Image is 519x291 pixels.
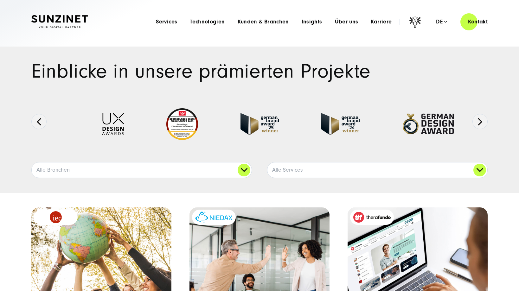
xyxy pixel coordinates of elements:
img: therafundo_10-2024_logo_2c [353,212,391,223]
button: Previous [31,114,47,129]
button: Next [472,114,488,129]
img: logo_IEC [50,211,62,223]
a: Kunden & Branchen [238,19,289,25]
img: German Brand Award winner 2025 - Full Service Digital Agentur SUNZINET [240,113,279,135]
img: German-Design-Award - fullservice digital agentur SUNZINET [402,113,454,135]
a: Services [156,19,177,25]
a: Alle Services [267,162,487,178]
a: Insights [302,19,322,25]
a: Kontakt [460,13,495,31]
img: UX-Design-Awards - fullservice digital agentur SUNZINET [102,113,124,135]
a: Alle Branchen [32,162,252,178]
img: SUNZINET Full Service Digital Agentur [31,15,88,28]
div: de [436,19,447,25]
h1: Einblicke in unsere prämierten Projekte [31,62,488,81]
img: German-Brand-Award - fullservice digital agentur SUNZINET [321,113,360,135]
a: Karriere [371,19,392,25]
img: Deutschlands beste Online Shops 2023 - boesner - Kunde - SUNZINET [166,108,198,140]
a: Technologien [190,19,225,25]
img: niedax-logo [195,212,233,223]
a: Über uns [335,19,358,25]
